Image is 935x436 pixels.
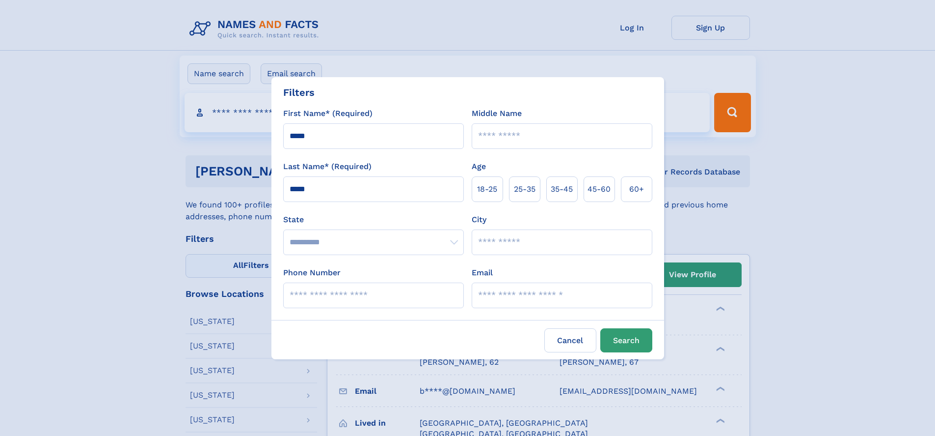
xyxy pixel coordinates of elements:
span: 45‑60 [588,183,611,195]
label: Middle Name [472,108,522,119]
label: State [283,214,464,226]
label: First Name* (Required) [283,108,373,119]
span: 35‑45 [551,183,573,195]
label: Cancel [544,328,596,352]
label: Last Name* (Required) [283,161,372,173]
button: Search [600,328,652,352]
label: City [472,214,486,226]
span: 60+ [629,183,644,195]
label: Age [472,161,486,173]
span: 25‑35 [514,183,535,195]
div: Filters [283,85,315,100]
label: Email [472,267,493,279]
span: 18‑25 [477,183,497,195]
label: Phone Number [283,267,341,279]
